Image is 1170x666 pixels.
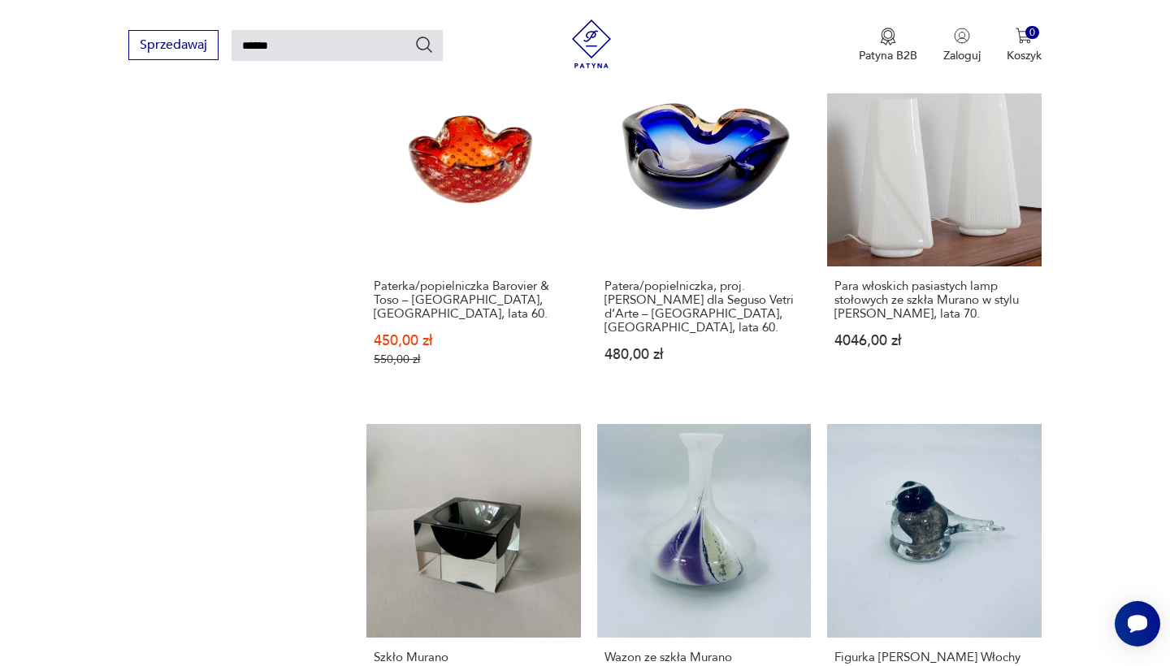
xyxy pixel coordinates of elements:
img: Ikona medalu [880,28,896,45]
h3: Szkło Murano [374,651,573,664]
button: Szukaj [414,35,434,54]
a: Ikona medaluPatyna B2B [859,28,917,63]
p: 550,00 zł [374,352,573,366]
p: 4046,00 zł [834,334,1033,348]
h3: Patera/popielniczka, proj. [PERSON_NAME] dla Seguso Vetri d’Arte – [GEOGRAPHIC_DATA], [GEOGRAPHIC... [604,279,804,335]
button: Zaloguj [943,28,981,63]
h3: Paterka/popielniczka Barovier & Toso – [GEOGRAPHIC_DATA], [GEOGRAPHIC_DATA], lata 60. [374,279,573,321]
iframe: Smartsupp widget button [1115,601,1160,647]
h3: Wazon ze szkła Murano [604,651,804,664]
p: Patyna B2B [859,48,917,63]
p: Koszyk [1007,48,1042,63]
button: 0Koszyk [1007,28,1042,63]
img: Ikona koszyka [1016,28,1032,44]
h3: Figurka [PERSON_NAME] Włochy [834,651,1033,664]
p: 480,00 zł [604,348,804,361]
h3: Para włoskich pasiastych lamp stołowych ze szkła Murano w stylu [PERSON_NAME], lata 70. [834,279,1033,321]
img: Patyna - sklep z meblami i dekoracjami vintage [567,19,616,68]
button: Sprzedawaj [128,30,219,60]
img: Ikonka użytkownika [954,28,970,44]
button: Patyna B2B [859,28,917,63]
a: Sprzedawaj [128,41,219,52]
a: Patera/popielniczka, proj. Flavio Poli dla Seguso Vetri d’Arte – Murano, Włochy, lata 60.Patera/p... [597,52,811,397]
a: SalePaterka/popielniczka Barovier & Toso – Murano, Włochy, lata 60.Paterka/popielniczka Barovier ... [366,52,580,397]
div: 0 [1025,26,1039,40]
a: Para włoskich pasiastych lamp stołowych ze szkła Murano w stylu Lino Tagliapietra, lata 70.Para w... [827,52,1041,397]
p: Zaloguj [943,48,981,63]
p: 450,00 zł [374,334,573,348]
